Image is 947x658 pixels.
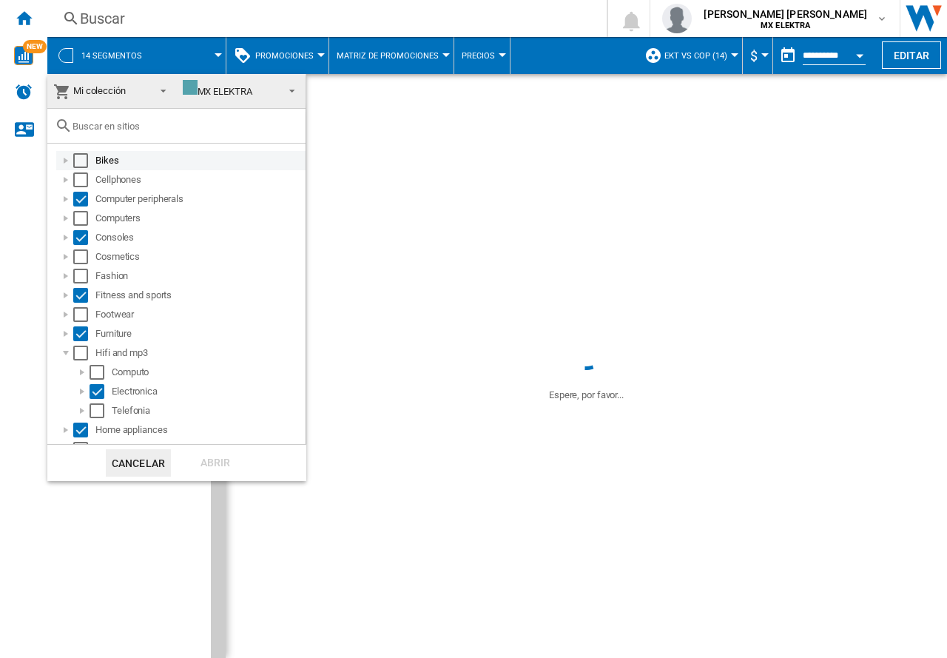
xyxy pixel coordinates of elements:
md-checkbox: Select [73,442,95,457]
button: Cancelar [106,449,171,477]
md-checkbox: Select [90,403,112,418]
div: Consoles [95,230,303,245]
div: Bikes [95,153,303,168]
div: Jewelry [95,442,303,457]
md-checkbox: Select [73,172,95,187]
div: Abrir [183,449,248,477]
md-checkbox: Select [73,192,95,207]
div: Computer peripherals [95,192,303,207]
input: Buscar en sitios [73,121,298,132]
div: Cosmetics [95,249,303,264]
div: Furniture [95,326,303,341]
div: MX ELEKTRA [183,86,252,97]
md-checkbox: Select [73,288,95,303]
md-checkbox: Select [73,249,95,264]
md-checkbox: Select [90,365,112,380]
div: Cellphones [95,172,303,187]
md-checkbox: Select [73,269,95,283]
md-checkbox: Select [73,326,95,341]
div: Footwear [95,307,303,322]
div: Computers [95,211,303,226]
div: Home appliances [95,423,303,437]
div: Fitness and sports [95,288,303,303]
md-checkbox: Select [73,346,95,360]
md-checkbox: Select [90,384,112,399]
div: Computo [112,365,303,380]
md-checkbox: Select [73,230,95,245]
md-checkbox: Select [73,211,95,226]
div: Electronica [112,384,303,399]
md-checkbox: Select [73,307,95,322]
span: Mi colección [73,85,126,96]
div: Fashion [95,269,303,283]
div: Hifi and mp3 [95,346,303,360]
md-checkbox: Select [73,153,95,168]
div: Telefonia [112,403,303,418]
md-checkbox: Select [73,423,95,437]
